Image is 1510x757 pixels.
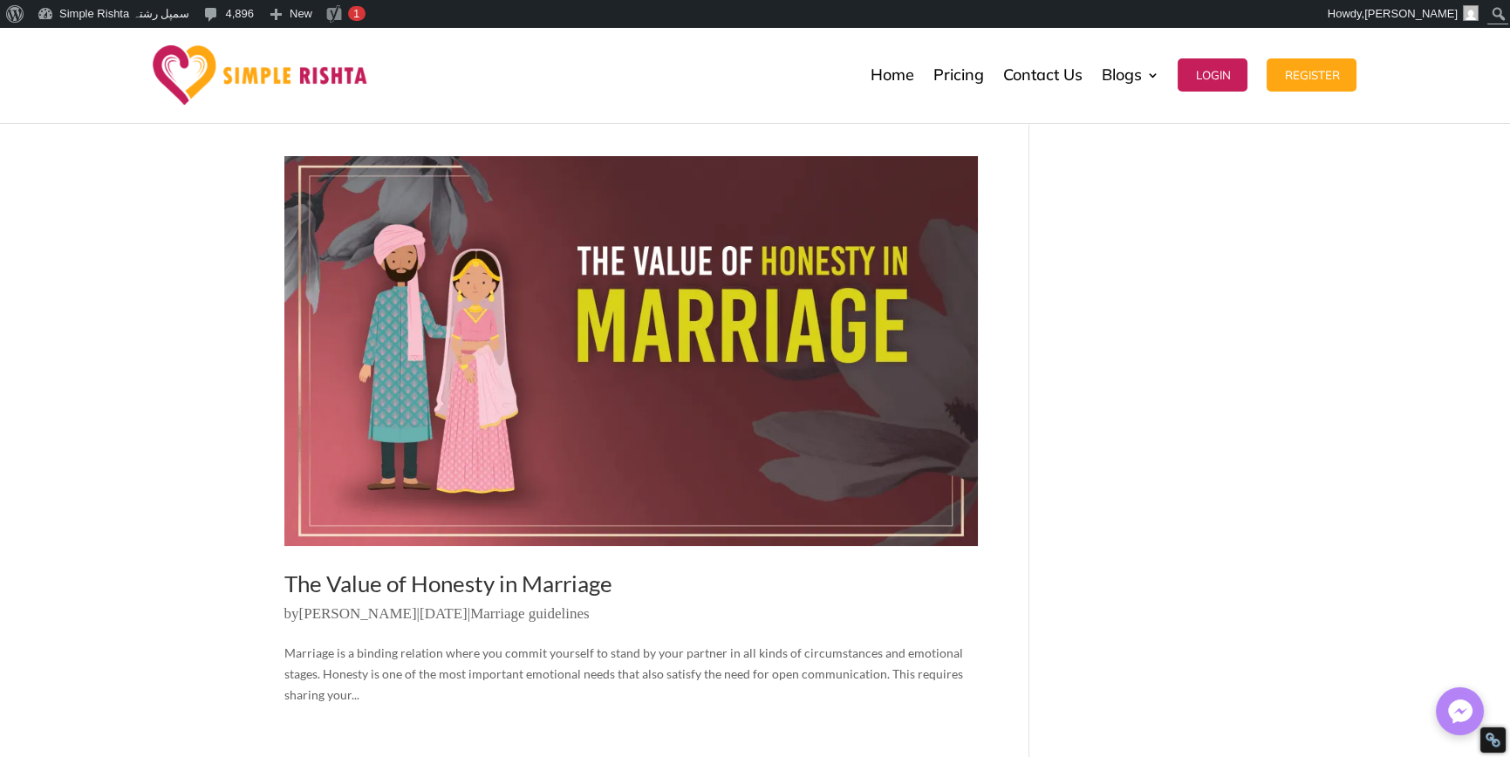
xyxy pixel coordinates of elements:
[299,605,417,622] a: [PERSON_NAME]
[1178,31,1247,119] a: Login
[1267,31,1356,119] a: Register
[1002,31,1082,119] a: Contact Us
[933,31,983,119] a: Pricing
[284,604,978,638] p: by | |
[1485,732,1501,748] div: Restore Info Box &#10;&#10;NoFollow Info:&#10; META-Robots NoFollow: &#09;false&#10; META-Robots ...
[1443,694,1478,729] img: Messenger
[284,156,978,546] img: The Value of Honesty in Marriage
[1364,7,1458,20] span: [PERSON_NAME]
[284,569,612,597] a: The Value of Honesty in Marriage
[420,605,468,622] span: [DATE]
[470,605,589,622] a: Marriage guidelines
[870,31,913,119] a: Home
[353,7,359,20] span: 1
[1267,58,1356,92] button: Register
[1178,58,1247,92] button: Login
[284,156,978,705] article: Marriage is a binding relation where you commit yourself to stand by your partner in all kinds of...
[1101,31,1158,119] a: Blogs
